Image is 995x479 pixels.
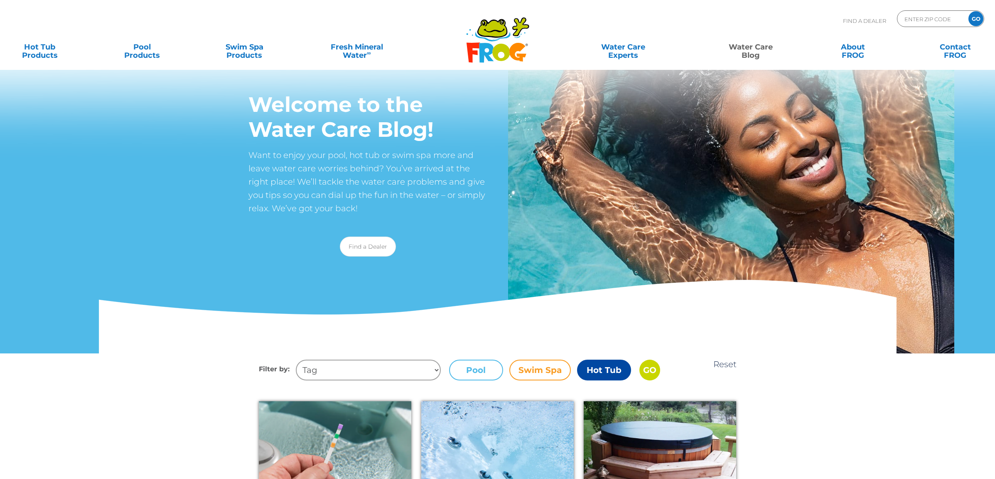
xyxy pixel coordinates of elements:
[968,11,983,26] input: GO
[577,360,631,380] label: Hot Tub
[713,359,737,369] a: Reset
[102,39,182,55] a: PoolProducts
[639,360,660,380] input: GO
[205,39,285,55] a: Swim SpaProducts
[509,360,571,380] label: Swim Spa
[449,360,503,380] label: Pool
[248,148,487,215] p: Want to enjoy your pool, hot tub or swim spa more and leave water care worries behind? You’ve arr...
[843,10,886,31] p: Find A Dealer
[915,39,995,55] a: ContactFROG
[340,237,396,257] a: Find a Dealer
[813,39,893,55] a: AboutFROG
[259,360,296,380] h4: Filter by:
[559,39,688,55] a: Water CareExperts
[307,39,407,55] a: Fresh MineralWater∞
[711,39,791,55] a: Water CareBlog
[367,49,371,56] sup: ∞
[904,13,960,25] input: Zip Code Form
